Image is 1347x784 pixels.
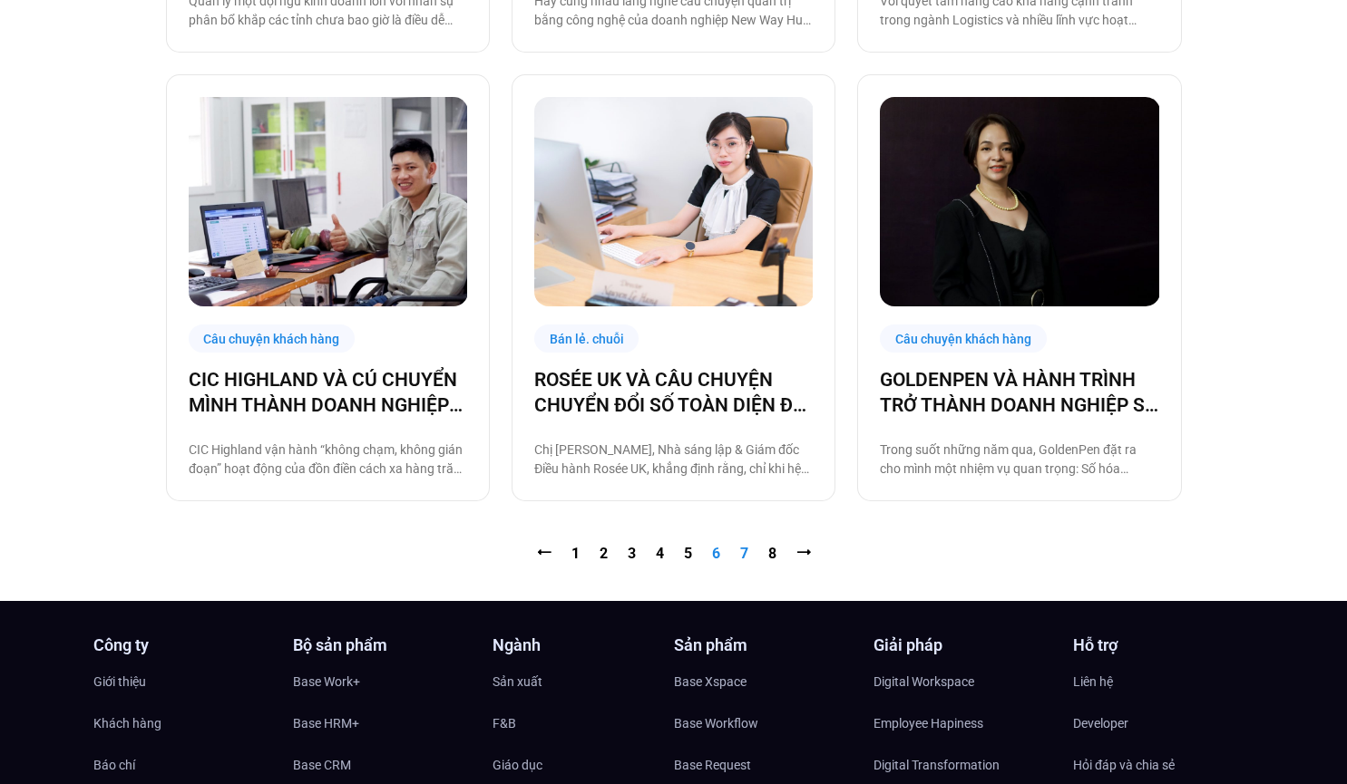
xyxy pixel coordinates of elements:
a: 7 [740,545,748,562]
span: Giáo dục [493,751,542,779]
img: cic highland chuyển đổi số cùng basevn [189,97,468,306]
a: rosse uk chuyển đổi số cùng base.vn [534,97,813,306]
a: 3 [628,545,636,562]
span: Base CRM [293,751,351,779]
a: Employee Hapiness [874,710,1055,737]
p: Trong suốt những năm qua, GoldenPen đặt ra cho mình một nhiệm vụ quan trọng: Số hóa GoldenPen – P... [880,440,1158,479]
a: Base Work+ [293,668,474,695]
p: Chị [PERSON_NAME], Nhà sáng lập & Giám đốc Điều hành Rosée UK, khẳng định rằng, chỉ khi hệ thống ... [534,440,813,479]
h4: Giải pháp [874,637,1055,653]
div: Câu chuyện khách hàng [880,324,1047,353]
a: Developer [1073,710,1254,737]
a: Khách hàng [93,710,275,737]
a: F&B [493,710,674,737]
h4: Công ty [93,637,275,653]
a: ⭢ [796,545,811,562]
span: 6 [712,545,720,562]
a: Base HRM+ [293,710,474,737]
a: Base Request [674,751,855,779]
a: Digital Transformation [874,751,1055,779]
nav: Pagination [166,543,1182,565]
span: Employee Hapiness [874,710,983,737]
p: CIC Highland vận hành “không chạm, không gián đoạn” hoạt động của đồn điền cách xa hàng trăm km d... [189,440,467,479]
h4: Bộ sản phẩm [293,637,474,653]
a: 4 [656,545,664,562]
a: Liên hệ [1073,668,1254,695]
span: Hỏi đáp và chia sẻ [1073,751,1175,779]
span: Digital Transformation [874,751,1000,779]
a: 8 [768,545,776,562]
span: Sản xuất [493,668,542,695]
a: ROSÉE UK VÀ CÂU CHUYỆN CHUYỂN ĐỔI SỐ TOÀN DIỆN ĐỂ NÂNG CAO TRẢI NGHIỆM KHÁCH HÀNG [534,367,813,418]
a: Sản xuất [493,668,674,695]
a: Báo chí [93,751,275,779]
span: Base Workflow [674,710,758,737]
h4: Hỗ trợ [1073,637,1254,653]
img: rosse uk chuyển đổi số cùng base.vn [534,97,814,306]
a: Hỏi đáp và chia sẻ [1073,751,1254,779]
span: Digital Workspace [874,668,974,695]
a: CIC HIGHLAND VÀ CÚ CHUYỂN MÌNH THÀNH DOANH NGHIỆP 4.0 [189,367,467,418]
h4: Ngành [493,637,674,653]
a: 2 [600,545,608,562]
span: Base Work+ [293,668,360,695]
span: Base Request [674,751,751,779]
div: Câu chuyện khách hàng [189,324,356,353]
a: Digital Workspace [874,668,1055,695]
a: Giáo dục [493,751,674,779]
a: cic highland chuyển đổi số cùng basevn [189,97,467,306]
span: Base Xspace [674,668,747,695]
span: Developer [1073,710,1128,737]
span: Base HRM+ [293,710,359,737]
span: Giới thiệu [93,668,146,695]
span: Liên hệ [1073,668,1113,695]
span: Báo chí [93,751,135,779]
a: Base CRM [293,751,474,779]
a: Giới thiệu [93,668,275,695]
div: Bán lẻ. chuỗi [534,324,639,353]
span: F&B [493,710,516,737]
a: 1 [571,545,580,562]
a: Base Workflow [674,710,855,737]
a: ⭠ [537,545,551,562]
a: 5 [684,545,692,562]
a: GOLDENPEN VÀ HÀNH TRÌNH TRỞ THÀNH DOANH NGHIỆP SỐ CÙNG [DOMAIN_NAME] [880,367,1158,418]
h4: Sản phẩm [674,637,855,653]
a: Base Xspace [674,668,855,695]
span: Khách hàng [93,710,161,737]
